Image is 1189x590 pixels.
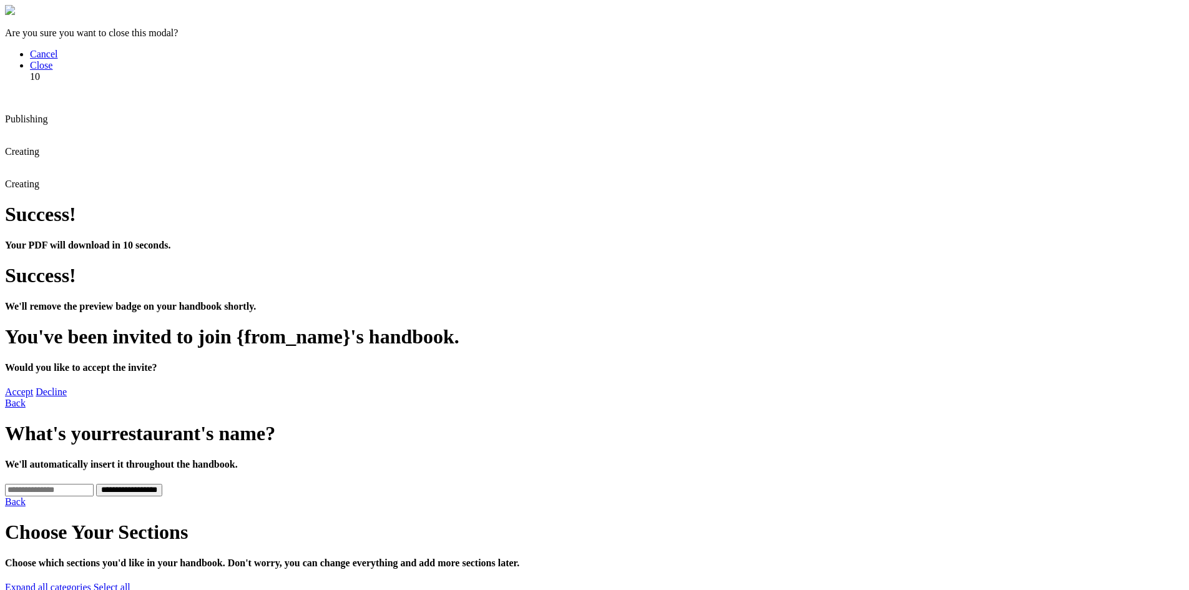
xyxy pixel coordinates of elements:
h1: Success! [5,203,1184,226]
span: Publishing [5,114,47,124]
h4: We'll automatically insert it throughout the handbook. [5,459,1184,470]
a: Decline [36,386,67,397]
a: Back [5,398,26,408]
h4: We'll remove the preview badge on your handbook shortly. [5,301,1184,312]
h4: Choose which sections you'd like in your handbook. Don't worry, you can change everything and add... [5,558,1184,569]
a: Accept [5,386,33,397]
h1: Choose Your Sections [5,521,1184,544]
a: Cancel [30,49,57,59]
a: Back [5,496,26,507]
h4: Would you like to accept the invite? [5,362,1184,373]
h1: Success! [5,264,1184,287]
span: restaurant [111,422,200,445]
a: Close [30,60,52,71]
h4: Your PDF will download in 10 seconds. [5,240,1184,251]
span: 10 [30,71,40,82]
span: Creating [5,146,39,157]
h1: You've been invited to join {from_name}'s handbook. [5,325,1184,348]
img: close-modal.svg [5,5,15,15]
span: Creating [5,179,39,189]
p: Are you sure you want to close this modal? [5,27,1184,39]
h1: What's your 's name? [5,422,1184,445]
